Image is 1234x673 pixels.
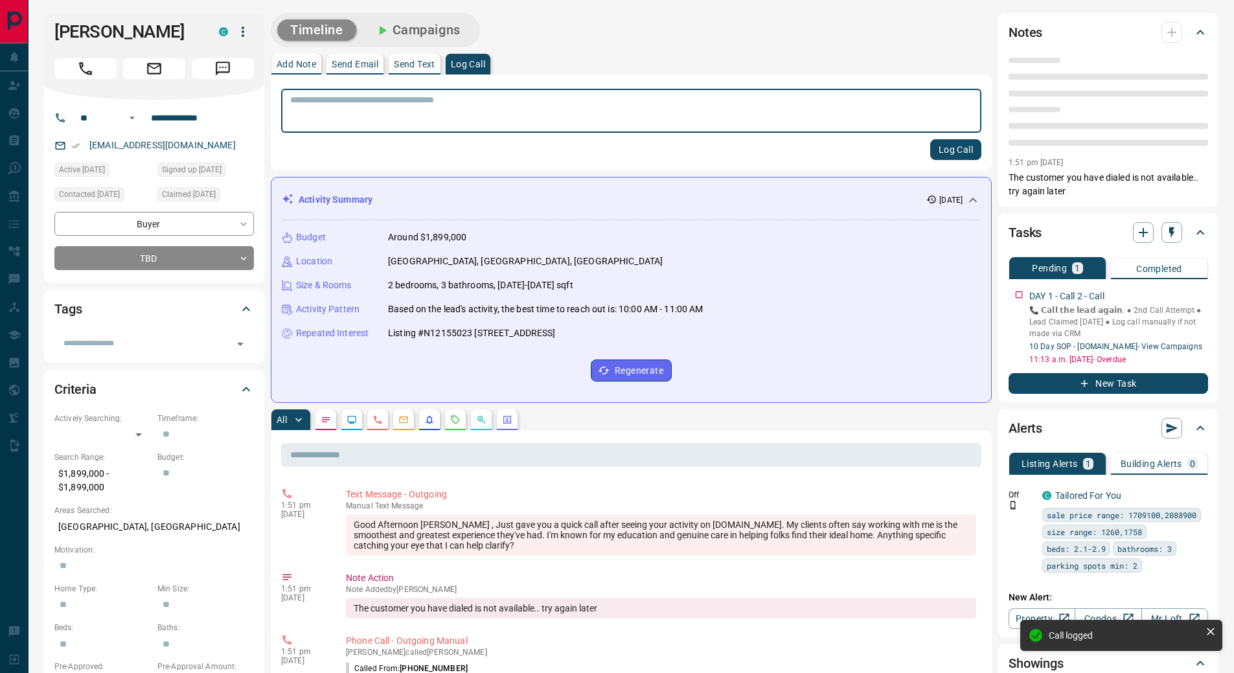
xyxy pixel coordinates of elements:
[162,163,222,176] span: Signed up [DATE]
[400,664,468,673] span: [PHONE_NUMBER]
[296,231,326,244] p: Budget
[157,163,254,181] div: Fri May 10 2019
[54,463,151,498] p: $1,899,000 - $1,899,000
[157,622,254,633] p: Baths:
[1009,591,1208,604] p: New Alert:
[54,505,254,516] p: Areas Searched:
[296,279,352,292] p: Size & Rooms
[277,60,316,69] p: Add Note
[1055,490,1121,501] a: Tailored For You
[388,231,466,244] p: Around $1,899,000
[1009,171,1208,198] p: The customer you have dialed is not available.. try again later
[361,19,474,41] button: Campaigns
[424,415,435,425] svg: Listing Alerts
[1075,608,1141,629] a: Condos
[192,58,254,79] span: Message
[346,648,976,657] p: [PERSON_NAME] called [PERSON_NAME]
[296,255,332,268] p: Location
[1121,459,1182,468] p: Building Alerts
[282,188,981,212] div: Activity Summary[DATE]
[219,27,228,36] div: condos.ca
[321,415,331,425] svg: Notes
[1009,489,1034,501] p: Off
[1009,373,1208,394] button: New Task
[281,501,326,510] p: 1:51 pm
[157,413,254,424] p: Timeframe:
[591,359,672,382] button: Regenerate
[1009,501,1018,510] svg: Push Notification Only
[59,188,120,201] span: Contacted [DATE]
[1047,525,1142,538] span: size range: 1260,1758
[54,246,254,270] div: TBD
[1117,542,1172,555] span: bathrooms: 3
[1009,413,1208,444] div: Alerts
[54,374,254,405] div: Criteria
[1047,559,1137,572] span: parking spots min: 2
[54,544,254,556] p: Motivation:
[1029,354,1208,365] p: 11:13 a.m. [DATE] - Overdue
[1086,459,1091,468] p: 1
[296,302,360,316] p: Activity Pattern
[372,415,383,425] svg: Calls
[281,510,326,519] p: [DATE]
[1009,418,1042,439] h2: Alerts
[346,514,976,556] div: Good Afternoon [PERSON_NAME] , Just gave you a quick call after seeing your activity on [DOMAIN_N...
[54,379,97,400] h2: Criteria
[346,634,976,648] p: Phone Call - Outgoing Manual
[54,413,151,424] p: Actively Searching:
[281,647,326,656] p: 1:51 pm
[1141,608,1208,629] a: Mr.Loft
[1190,459,1195,468] p: 0
[54,212,254,236] div: Buyer
[1047,542,1106,555] span: beds: 2.1-2.9
[346,501,373,510] span: manual
[346,488,976,501] p: Text Message - Outgoing
[277,19,356,41] button: Timeline
[89,140,236,150] a: [EMAIL_ADDRESS][DOMAIN_NAME]
[388,326,556,340] p: Listing #N12155023 [STREET_ADDRESS]
[332,60,378,69] p: Send Email
[59,163,105,176] span: Active [DATE]
[451,60,485,69] p: Log Call
[1029,342,1202,351] a: 10 Day SOP - [DOMAIN_NAME]- View Campaigns
[281,584,326,593] p: 1:51 pm
[299,193,372,207] p: Activity Summary
[502,415,512,425] svg: Agent Actions
[1009,17,1208,48] div: Notes
[157,451,254,463] p: Budget:
[388,279,573,292] p: 2 bedrooms, 3 bathrooms, [DATE]-[DATE] sqft
[346,501,976,510] p: Text Message
[1029,290,1104,303] p: DAY 1 - Call 2 - Call
[123,58,185,79] span: Email
[939,194,963,206] p: [DATE]
[1009,158,1064,167] p: 1:51 pm [DATE]
[476,415,486,425] svg: Opportunities
[394,60,435,69] p: Send Text
[54,661,151,672] p: Pre-Approved:
[281,656,326,665] p: [DATE]
[71,141,80,150] svg: Email Verified
[231,335,249,353] button: Open
[1049,630,1200,641] div: Call logged
[1029,304,1208,339] p: 📞 𝗖𝗮𝗹𝗹 𝘁𝗵𝗲 𝗹𝗲𝗮𝗱 𝗮𝗴𝗮𝗶𝗻. ● 2nd Call Attempt ● Lead Claimed [DATE] ‎● Log call manually if not made ...
[54,583,151,595] p: Home Type:
[296,326,369,340] p: Repeated Interest
[930,139,981,160] button: Log Call
[398,415,409,425] svg: Emails
[54,299,82,319] h2: Tags
[1009,22,1042,43] h2: Notes
[347,415,357,425] svg: Lead Browsing Activity
[54,622,151,633] p: Beds:
[54,516,254,538] p: [GEOGRAPHIC_DATA], [GEOGRAPHIC_DATA]
[54,163,151,181] div: Mon Aug 04 2025
[1009,608,1075,629] a: Property
[54,58,117,79] span: Call
[157,187,254,205] div: Mon Aug 04 2025
[346,585,976,594] p: Note Added by [PERSON_NAME]
[1047,508,1196,521] span: sale price range: 1709100,2088900
[281,593,326,602] p: [DATE]
[157,661,254,672] p: Pre-Approval Amount:
[346,571,976,585] p: Note Action
[1032,264,1067,273] p: Pending
[162,188,216,201] span: Claimed [DATE]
